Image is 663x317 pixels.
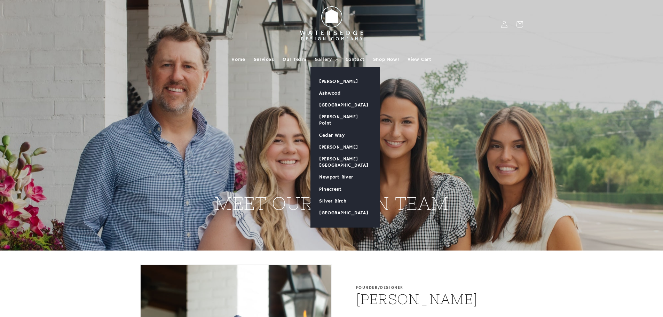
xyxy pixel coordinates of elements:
[227,52,249,67] a: Home
[250,52,278,67] a: Services
[356,285,404,290] p: Founder/Designer
[311,129,380,141] a: Cedar Way
[341,52,369,67] a: Contact
[311,111,380,129] a: [PERSON_NAME] Point
[231,56,245,63] span: Home
[356,290,478,308] h2: [PERSON_NAME]
[311,171,380,183] a: Newport River
[311,183,380,195] a: Pinecrest
[311,76,380,87] a: [PERSON_NAME]
[408,56,431,63] span: View Cart
[369,52,403,67] a: Shop Now!
[311,153,380,171] a: [PERSON_NAME][GEOGRAPHIC_DATA]
[403,52,435,67] a: View Cart
[311,87,380,99] a: Ashwood
[315,56,332,63] span: Gallery
[311,99,380,111] a: [GEOGRAPHIC_DATA]
[278,52,311,67] a: Our Team
[346,56,365,63] span: Contact
[311,207,380,219] a: [GEOGRAPHIC_DATA]
[310,52,341,67] summary: Gallery
[283,56,307,63] span: Our Team
[254,56,274,63] span: Services
[293,3,370,46] img: Watersedge Design Co
[373,56,399,63] span: Shop Now!
[311,195,380,207] a: Silver Birch
[311,141,380,153] a: [PERSON_NAME]
[214,35,449,215] h2: MEET OUR DESIGN TEAM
